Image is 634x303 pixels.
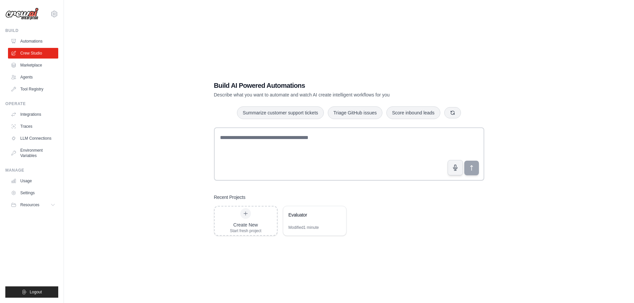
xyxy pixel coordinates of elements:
a: Usage [8,176,58,186]
a: Traces [8,121,58,132]
a: LLM Connections [8,133,58,144]
span: Logout [30,289,42,295]
a: Automations [8,36,58,47]
p: Describe what you want to automate and watch AI create intelligent workflows for you [214,91,438,98]
a: Settings [8,188,58,198]
div: Start fresh project [230,228,262,233]
div: Evaluator [289,212,334,218]
div: Build [5,28,58,33]
div: Create New [230,222,262,228]
a: Agents [8,72,58,82]
a: Crew Studio [8,48,58,59]
button: Summarize customer support tickets [237,106,323,119]
div: Manage [5,168,58,173]
a: Integrations [8,109,58,120]
img: Logo [5,8,39,20]
a: Environment Variables [8,145,58,161]
button: Resources [8,200,58,210]
a: Tool Registry [8,84,58,94]
button: Get new suggestions [444,107,461,118]
h3: Recent Projects [214,194,246,201]
button: Logout [5,286,58,298]
div: Modified 1 minute [289,225,319,230]
a: Marketplace [8,60,58,71]
h1: Build AI Powered Automations [214,81,438,90]
span: Resources [20,202,39,208]
button: Click to speak your automation idea [448,160,463,175]
button: Triage GitHub issues [328,106,382,119]
button: Score inbound leads [386,106,440,119]
div: Operate [5,101,58,106]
